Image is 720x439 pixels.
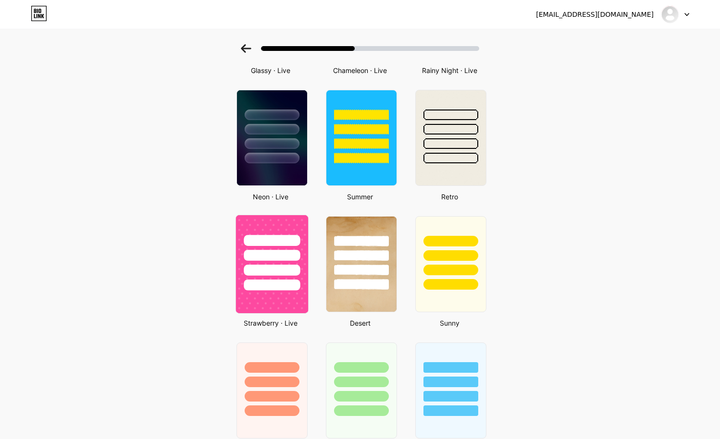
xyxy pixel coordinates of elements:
div: [EMAIL_ADDRESS][DOMAIN_NAME] [536,10,654,20]
div: Desert [323,318,397,328]
div: Chameleon · Live [323,65,397,75]
div: Neon · Live [234,192,308,202]
div: Summer [323,192,397,202]
div: Rainy Night · Live [412,65,486,75]
div: Retro [412,192,486,202]
div: Strawberry · Live [234,318,308,328]
img: strawberry.png [236,215,308,313]
div: Sunny [412,318,486,328]
img: Arooj [661,5,679,24]
div: Glassy · Live [234,65,308,75]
